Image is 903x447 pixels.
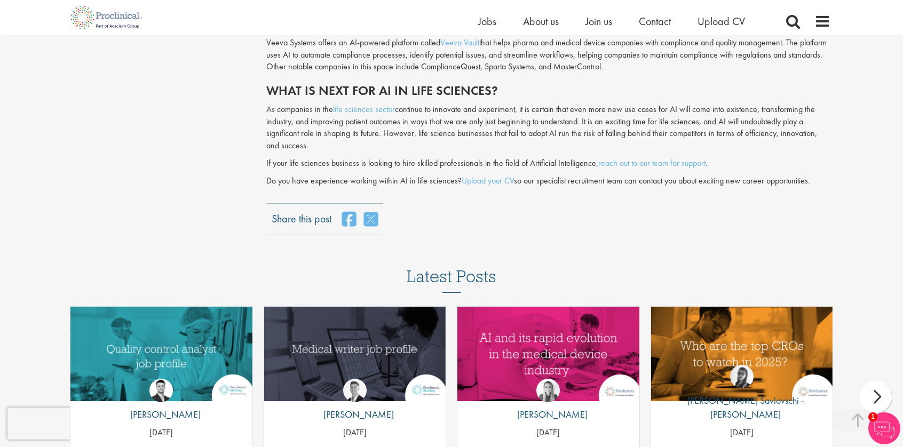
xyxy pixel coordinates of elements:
p: Do you have experience working within AI in life sciences? so our specialist recruitment team can... [266,175,831,187]
a: Upload CV [698,14,745,28]
a: Link to a post [651,307,833,401]
a: life sciences sector [333,103,395,115]
p: [DATE] [70,427,252,439]
div: next [860,381,892,413]
img: Hannah Burke [536,379,560,402]
a: reach out to our team for support [598,157,706,169]
p: [PERSON_NAME] [122,408,201,421]
a: share on twitter [364,211,378,227]
a: George Watson [PERSON_NAME] [315,379,394,427]
p: As companies in the continue to innovate and experiment, it is certain that even more new use cas... [266,103,831,152]
a: Link to a post [70,307,252,401]
iframe: reCAPTCHA [7,408,144,440]
span: 1 [868,412,877,421]
p: [PERSON_NAME] [315,408,394,421]
p: Veeva Systems offers an AI-powered platform called that helps pharma and medical device companies... [266,37,831,74]
p: [DATE] [457,427,639,439]
a: Joshua Godden [PERSON_NAME] [122,379,201,427]
a: share on facebook [342,211,356,227]
img: George Watson [343,379,367,402]
img: quality control analyst job profile [70,307,252,401]
a: Contact [639,14,671,28]
a: Link to a post [264,307,446,401]
p: If your life sciences business is looking to hire skilled professionals in the field of Artificia... [266,157,831,170]
a: Jobs [478,14,496,28]
p: [PERSON_NAME] Savlovschi - [PERSON_NAME] [651,394,833,421]
p: [DATE] [651,427,833,439]
h3: Latest Posts [407,267,496,293]
a: About us [523,14,559,28]
img: Medical writer job profile [264,307,446,401]
a: Upload your CV [462,175,514,186]
img: AI and Its Impact on the Medical Device Industry | Proclinical [457,307,639,401]
a: Hannah Burke [PERSON_NAME] [509,379,588,427]
a: Link to a post [457,307,639,401]
a: Join us [585,14,612,28]
a: Theodora Savlovschi - Wicks [PERSON_NAME] Savlovschi - [PERSON_NAME] [651,365,833,426]
p: [PERSON_NAME] [509,408,588,421]
h2: What is next for AI in life sciences? [266,84,831,98]
img: Top 10 CROs 2025 | Proclinical [651,307,833,401]
p: [DATE] [264,427,446,439]
label: Share this post [272,211,331,219]
img: Theodora Savlovschi - Wicks [730,365,754,388]
img: Joshua Godden [149,379,173,402]
a: Veeva Vault [440,37,479,48]
img: Chatbot [868,412,900,444]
